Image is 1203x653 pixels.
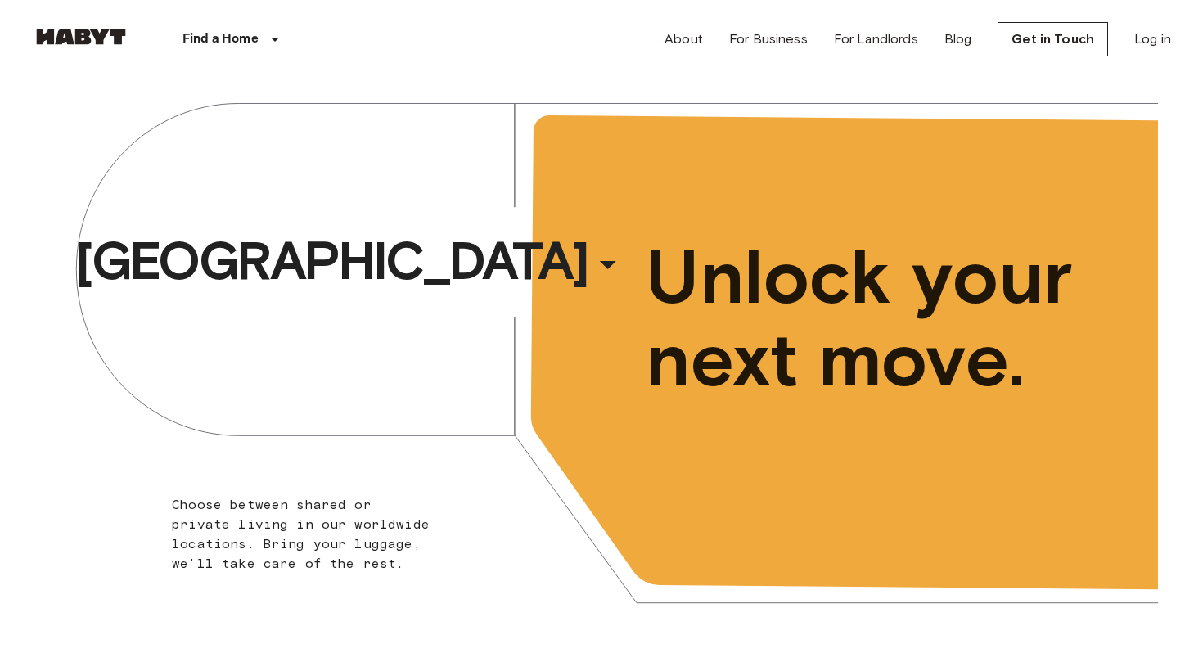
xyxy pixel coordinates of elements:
[32,29,130,45] img: Habyt
[172,497,430,571] span: Choose between shared or private living in our worldwide locations. Bring your luggage, we'll tak...
[1134,29,1171,49] a: Log in
[75,228,588,294] span: [GEOGRAPHIC_DATA]
[998,22,1108,56] a: Get in Touch
[646,236,1091,401] span: Unlock your next move.
[834,29,918,49] a: For Landlords
[665,29,703,49] a: About
[182,29,259,49] p: Find a Home
[729,29,808,49] a: For Business
[944,29,972,49] a: Blog
[69,223,633,299] button: [GEOGRAPHIC_DATA]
